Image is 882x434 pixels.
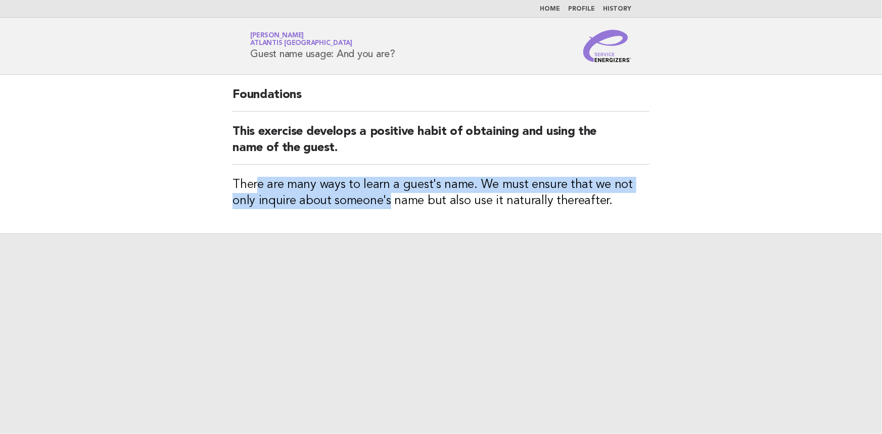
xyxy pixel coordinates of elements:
a: [PERSON_NAME]Atlantis [GEOGRAPHIC_DATA] [251,32,353,46]
span: Atlantis [GEOGRAPHIC_DATA] [251,40,353,47]
h3: There are many ways to learn a guest's name. We must ensure that we not only inquire about someon... [233,177,649,209]
img: Service Energizers [583,30,632,62]
a: History [604,6,632,12]
h2: This exercise develops a positive habit of obtaining and using the name of the guest. [233,124,649,165]
h1: Guest name usage: And you are? [251,33,396,59]
a: Home [540,6,561,12]
a: Profile [569,6,595,12]
h2: Foundations [233,87,649,112]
